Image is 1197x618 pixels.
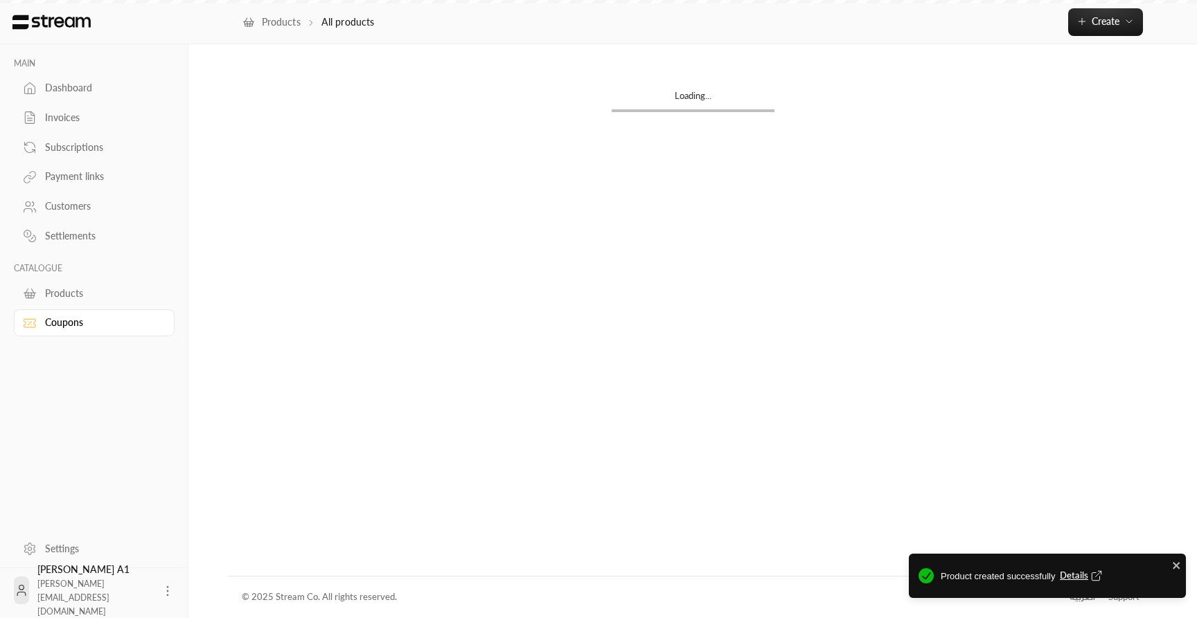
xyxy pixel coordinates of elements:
div: Dashboard [45,81,157,95]
a: Settings [14,535,175,562]
div: Settlements [45,229,157,243]
a: Products [242,15,301,29]
p: All products [321,15,375,29]
a: Settlements [14,223,175,250]
span: Create [1092,15,1119,27]
div: Coupons [45,316,157,329]
a: Products [14,280,175,307]
div: Invoices [45,111,157,125]
nav: breadcrumb [242,15,374,29]
a: Customers [14,193,175,220]
div: Loading... [612,89,774,109]
div: Customers [45,199,157,213]
p: MAIN [14,58,175,69]
div: Subscriptions [45,140,157,154]
a: Payment links [14,163,175,190]
div: © 2025 Stream Co. All rights reserved. [242,590,397,604]
span: Product created successfully [941,569,1176,585]
a: Dashboard [14,75,175,102]
span: [PERSON_NAME][EMAIL_ADDRESS][DOMAIN_NAME] [37,579,109,617]
img: Logo [11,15,92,30]
p: CATALOGUE [14,263,175,274]
div: Payment links [45,170,157,183]
a: Invoices [14,104,175,131]
button: Create [1068,8,1143,36]
a: Coupons [14,309,175,336]
div: Settings [45,542,157,556]
a: Subscriptions [14,134,175,161]
button: close [1172,558,1182,572]
div: [PERSON_NAME] A1 [37,563,152,618]
button: Details [1060,569,1106,583]
div: Products [45,287,157,300]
